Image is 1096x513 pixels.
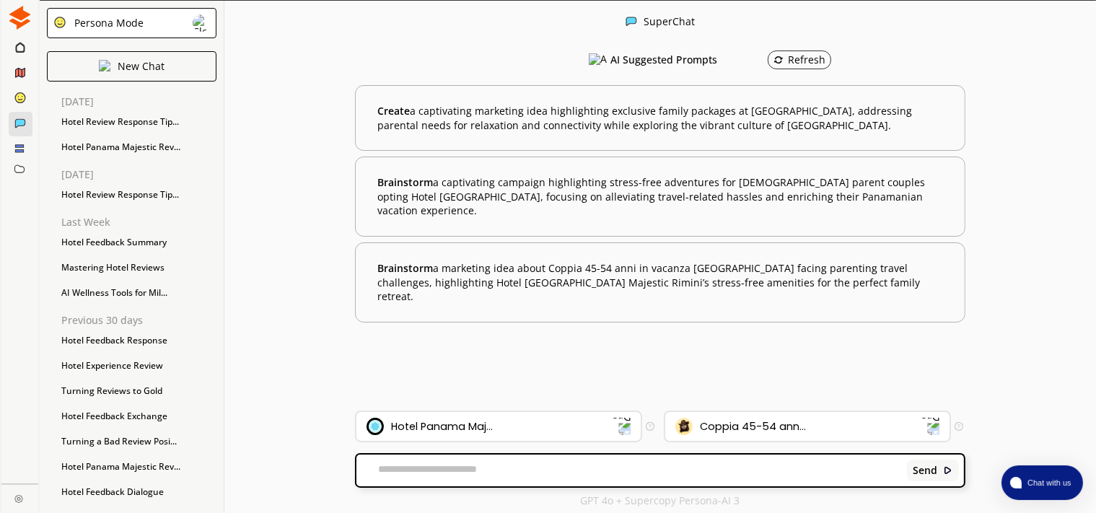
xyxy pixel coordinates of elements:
[61,96,224,108] p: [DATE]
[580,495,740,507] p: GPT 4o + Supercopy Persona-AI 3
[644,16,696,30] div: SuperChat
[773,55,784,65] img: Refresh
[943,465,953,475] img: Close
[913,465,938,476] b: Send
[54,481,224,503] div: Hotel Feedback Dialogue
[700,421,806,432] div: Coppia 45-54 ann...
[1001,465,1083,500] button: atlas-launcher
[54,257,224,279] div: Mastering Hotel Reviews
[61,315,224,326] p: Previous 30 days
[54,380,224,402] div: Turning Reviews to Gold
[54,405,224,427] div: Hotel Feedback Exchange
[54,330,224,351] div: Hotel Feedback Response
[377,104,943,132] b: a captivating marketing idea highlighting exclusive family packages at [GEOGRAPHIC_DATA], address...
[118,61,165,72] p: New Chat
[61,216,224,228] p: Last Week
[367,418,384,435] img: Brand Icon
[54,282,224,304] div: AI Wellness Tools for Mil...
[613,417,631,436] img: Dropdown Icon
[377,261,943,304] b: a marketing idea about Coppia 45-54 anni in vacanza [GEOGRAPHIC_DATA] facing parenting travel cha...
[377,175,943,218] b: a captivating campaign highlighting stress-free adventures for [DEMOGRAPHIC_DATA] parent couples ...
[8,6,32,30] img: Close
[610,49,717,71] h3: AI Suggested Prompts
[955,422,963,431] img: Tooltip Icon
[589,53,607,66] img: AI Suggested Prompts
[14,494,23,503] img: Close
[54,456,224,478] div: Hotel Panama Majestic Rev...
[626,16,637,27] img: Close
[921,417,940,436] img: Dropdown Icon
[69,17,144,29] div: Persona Mode
[54,184,224,206] div: Hotel Review Response Tip...
[377,104,410,118] span: Create
[1022,477,1074,488] span: Chat with us
[193,14,210,32] img: Close
[54,111,224,133] div: Hotel Review Response Tip...
[773,54,825,66] div: Refresh
[54,232,224,253] div: Hotel Feedback Summary
[61,169,224,180] p: [DATE]
[391,421,493,432] div: Hotel Panama Maj...
[54,136,224,158] div: Hotel Panama Majestic Rev...
[99,60,110,71] img: Close
[1,484,38,509] a: Close
[377,261,433,275] span: Brainstorm
[646,422,654,431] img: Tooltip Icon
[377,175,433,189] span: Brainstorm
[54,431,224,452] div: Turning a Bad Review Posi...
[675,418,693,435] img: Audience Icon
[53,16,66,29] img: Close
[54,355,224,377] div: Hotel Experience Review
